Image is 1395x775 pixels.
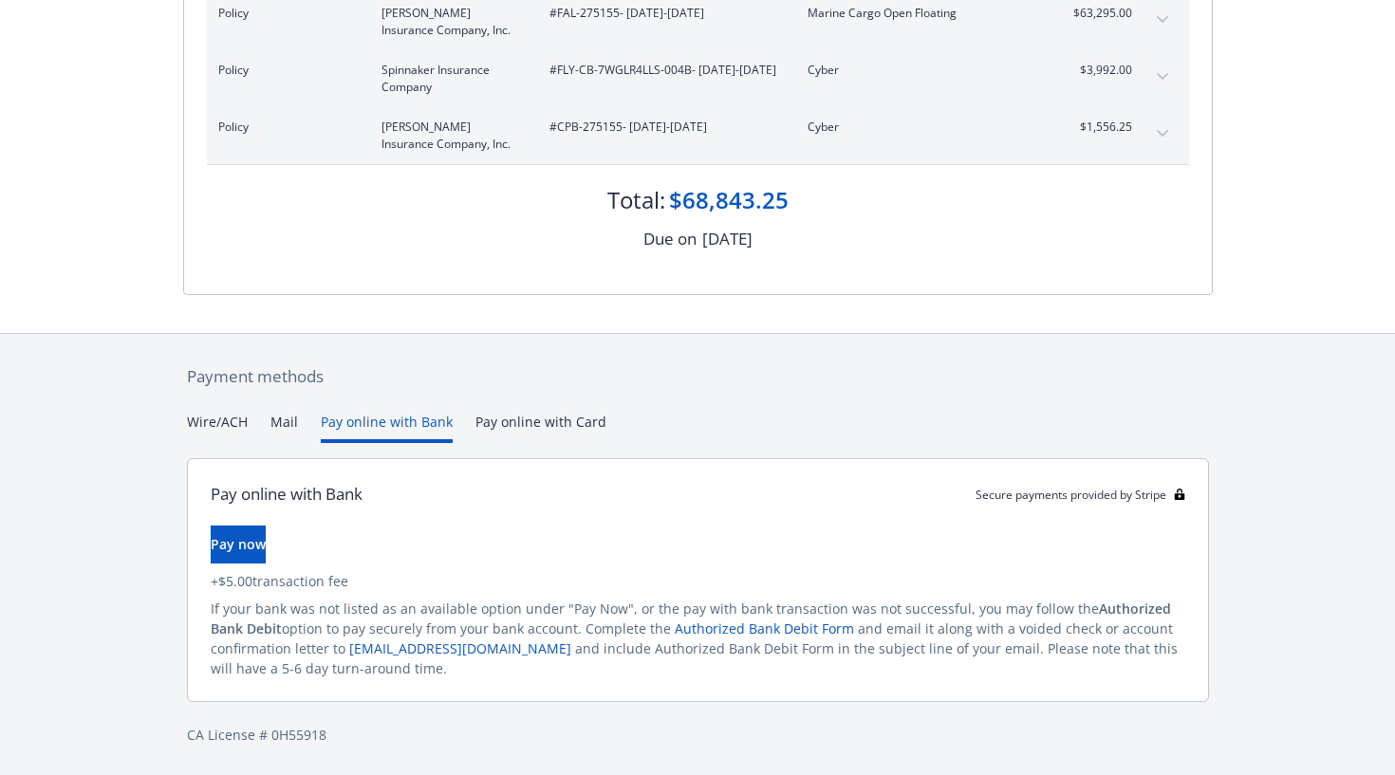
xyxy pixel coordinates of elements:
div: Total: [607,184,665,216]
span: $63,295.00 [1061,5,1132,22]
span: Policy [218,5,351,22]
button: expand content [1147,62,1178,92]
span: [PERSON_NAME] Insurance Company, Inc. [381,5,519,39]
span: Pay now [211,535,266,553]
div: CA License # 0H55918 [187,725,1209,745]
span: $3,992.00 [1061,62,1132,79]
span: Cyber [808,62,1031,79]
button: expand content [1147,119,1178,149]
div: Secure payments provided by Stripe [976,487,1185,503]
span: #FLY-CB-7WGLR4LLS-004B - [DATE]-[DATE] [549,62,777,79]
button: Mail [270,412,298,443]
span: Policy [218,119,351,136]
div: Pay online with Bank [211,482,363,507]
div: Policy[PERSON_NAME] Insurance Company, Inc.#CPB-275155- [DATE]-[DATE]Cyber$1,556.25expand content [207,107,1189,164]
button: Pay now [211,526,266,563]
span: #FAL-275155 - [DATE]-[DATE] [549,5,777,22]
span: Spinnaker Insurance Company [381,62,519,96]
div: $68,843.25 [669,184,789,216]
span: Authorized Bank Debit [211,600,1171,637]
div: + $5.00 transaction fee [211,571,1185,591]
button: Pay online with Card [475,412,606,443]
div: Due on [643,227,697,251]
span: $1,556.25 [1061,119,1132,136]
span: Cyber [808,119,1031,136]
div: Payment methods [187,364,1209,389]
span: Marine Cargo Open Floating [808,5,1031,22]
button: expand content [1147,5,1178,35]
div: PolicySpinnaker Insurance Company#FLY-CB-7WGLR4LLS-004B- [DATE]-[DATE]Cyber$3,992.00expand content [207,50,1189,107]
span: Policy [218,62,351,79]
a: [EMAIL_ADDRESS][DOMAIN_NAME] [349,639,571,657]
button: Wire/ACH [187,412,248,443]
div: [DATE] [702,227,753,251]
button: Pay online with Bank [321,412,453,443]
span: [PERSON_NAME] Insurance Company, Inc. [381,119,519,153]
a: Authorized Bank Debit Form [675,619,854,637]
div: If your bank was not listed as an available option under "Pay Now", or the pay with bank transact... [211,599,1185,678]
span: #CPB-275155 - [DATE]-[DATE] [549,119,777,136]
